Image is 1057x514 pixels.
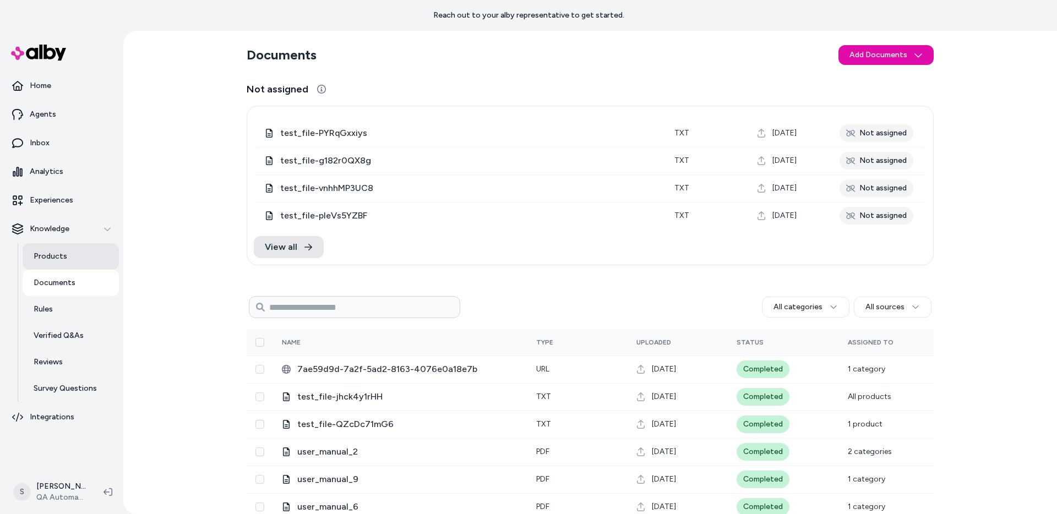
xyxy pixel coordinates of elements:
[280,154,657,167] span: test_file-g182r0QX8g
[840,207,913,225] div: Not assigned
[255,338,264,347] button: Select all
[636,338,671,346] span: Uploaded
[737,338,764,346] span: Status
[4,130,119,156] a: Inbox
[848,364,885,374] span: 1 category
[23,375,119,402] a: Survey Questions
[280,127,657,140] span: test_file-PYRqGxxiys
[840,124,913,142] div: Not assigned
[536,364,549,374] span: URL
[848,392,891,401] span: All products
[536,447,549,456] span: pdf
[282,445,519,458] div: user_manual_2.pdf
[23,322,119,349] a: Verified Q&As
[36,492,86,503] span: QA Automation 1
[282,418,519,431] div: test_file-QZcDc71mG6.txt
[34,304,53,315] p: Rules
[840,152,913,169] div: Not assigned
[854,297,931,318] button: All sources
[34,357,63,368] p: Reviews
[536,392,551,401] span: txt
[4,404,119,430] a: Integrations
[4,73,119,99] a: Home
[282,473,519,486] div: user_manual_9.pdf
[247,46,317,64] h2: Documents
[433,10,624,21] p: Reach out to your alby representative to get started.
[4,216,119,242] button: Knowledge
[30,138,50,149] p: Inbox
[772,155,797,166] span: [DATE]
[652,364,676,375] span: [DATE]
[4,101,119,128] a: Agents
[772,183,797,194] span: [DATE]
[265,127,657,140] div: test_file-PYRqGxxiys.txt
[247,81,308,97] span: Not assigned
[297,390,519,403] span: test_file-jhck4y1rHH
[848,502,885,511] span: 1 category
[23,296,119,322] a: Rules
[30,223,69,234] p: Knowledge
[536,502,549,511] span: pdf
[30,80,51,91] p: Home
[772,128,797,139] span: [DATE]
[297,445,519,458] span: user_manual_2
[652,501,676,512] span: [DATE]
[297,500,519,513] span: user_manual_6
[282,500,519,513] div: user_manual_6.pdf
[652,446,676,457] span: [DATE]
[865,302,905,313] span: All sources
[282,363,519,376] div: 7ae59d9d-7a2f-5ad2-8163-4076e0a18e7b.html
[280,182,657,195] span: test_file-vnhhMP3UC8
[652,391,676,402] span: [DATE]
[30,109,56,120] p: Agents
[848,474,885,484] span: 1 category
[255,365,264,374] button: Select row
[840,179,913,197] div: Not assigned
[7,474,95,510] button: S[PERSON_NAME]QA Automation 1
[848,419,882,429] span: 1 product
[652,474,676,485] span: [DATE]
[13,483,31,501] span: S
[265,182,657,195] div: test_file-vnhhMP3UC8.txt
[30,412,74,423] p: Integrations
[4,158,119,185] a: Analytics
[297,473,519,486] span: user_manual_9
[737,360,789,378] div: Completed
[773,302,822,313] span: All categories
[737,388,789,406] div: Completed
[652,419,676,430] span: [DATE]
[297,363,519,376] span: 7ae59d9d-7a2f-5ad2-8163-4076e0a18e7b
[265,154,657,167] div: test_file-g182r0QX8g.txt
[34,383,97,394] p: Survey Questions
[255,392,264,401] button: Select row
[280,209,657,222] span: test_file-pleVs5YZBF
[36,481,86,492] p: [PERSON_NAME]
[255,475,264,484] button: Select row
[536,419,551,429] span: txt
[11,45,66,61] img: alby Logo
[848,447,892,456] span: 2 categories
[34,277,75,288] p: Documents
[34,251,67,262] p: Products
[255,447,264,456] button: Select row
[674,156,689,165] span: txt
[265,240,297,254] span: View all
[674,128,689,138] span: txt
[4,187,119,214] a: Experiences
[282,390,519,403] div: test_file-jhck4y1rHH.txt
[848,338,893,346] span: Assigned To
[30,195,73,206] p: Experiences
[23,243,119,270] a: Products
[674,211,689,220] span: txt
[772,210,797,221] span: [DATE]
[737,443,789,461] div: Completed
[282,338,364,347] div: Name
[254,236,324,258] a: View all
[265,209,657,222] div: test_file-pleVs5YZBF.txt
[255,502,264,511] button: Select row
[838,45,934,65] button: Add Documents
[255,420,264,429] button: Select row
[536,474,549,484] span: pdf
[762,297,849,318] button: All categories
[737,415,789,433] div: Completed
